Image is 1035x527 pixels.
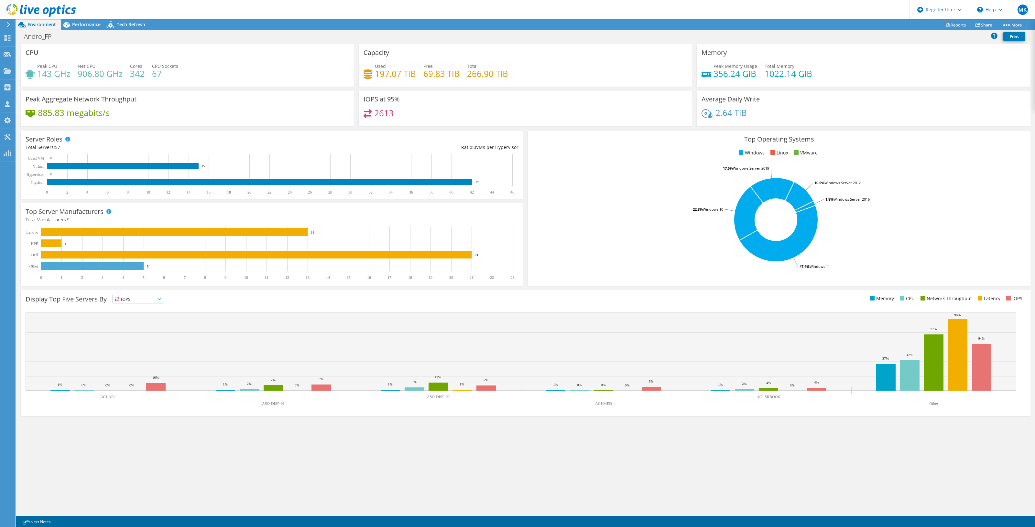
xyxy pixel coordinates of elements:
[26,208,103,215] h3: Top Server Manufacturers
[450,190,453,195] text: 40
[977,7,983,13] svg: \n
[30,180,44,185] text: Physical
[703,207,723,212] tspan: Windows 10
[882,356,889,360] text: 37%
[388,382,393,386] text: 1%
[122,275,124,280] text: 4
[595,401,612,406] text: ACJ-MED
[163,275,165,280] text: 6
[449,275,453,280] text: 20
[26,49,38,56] h3: CPU
[319,377,323,381] text: 9%
[66,190,68,195] text: 2
[929,401,938,406] text: Other
[152,63,178,69] span: CPU Sockets
[26,96,136,103] h3: Peak Aggregate Network Throughput
[21,33,62,40] h1: Andro_FP
[102,275,103,280] text: 3
[223,382,228,386] text: 1%
[533,136,1026,143] h3: Top Operating Systems
[490,275,494,280] text: 22
[227,190,231,195] text: 18
[364,49,389,56] h3: Capacity
[202,164,205,168] text: 15
[742,382,747,385] text: 2%
[467,70,508,77] h4: 266.90 TiB
[26,136,62,143] h3: Server Roles
[60,275,62,280] text: 1
[272,144,518,151] div: Ratio: VMs per Hypervisor
[348,190,352,195] text: 30
[702,96,760,103] h3: Average Daily Write
[262,401,285,406] text: ASO-DISP-01
[26,230,38,235] text: Lenovo
[152,375,159,379] text: 10%
[825,197,833,202] tspan: 1.8%
[423,70,460,77] h4: 69.83 TiB
[50,156,52,160] text: 0
[702,49,727,56] h3: Memory
[26,216,518,223] h4: Total Manufacturers:
[31,241,38,246] text: HPE
[117,21,145,27] span: Tech Refresh
[105,383,110,387] text: 0%
[577,383,582,387] text: 0%
[511,275,515,280] text: 23
[27,172,44,177] text: Hypervisor
[389,190,393,195] text: 34
[31,253,38,257] text: Dell
[369,190,373,195] text: 32
[130,63,142,69] span: Cores
[364,96,400,103] h3: IOPS at 95%
[288,190,292,195] text: 24
[33,164,44,169] text: Virtual
[474,144,476,150] span: 0
[792,149,818,156] li: VMware
[723,166,733,171] tspan: 17.5%
[714,63,757,69] span: Peak Memory Usage
[800,264,810,269] tspan: 47.4%
[430,190,433,195] text: 38
[295,383,300,387] text: 0%
[467,63,478,69] span: Total
[146,190,150,195] text: 10
[693,207,703,212] tspan: 22.8%
[375,63,386,69] span: Used
[37,70,70,77] h4: 143 GHz
[86,190,88,195] text: 4
[130,70,145,77] h4: 342
[810,264,830,269] tspan: Windows 11
[649,379,654,383] text: 5%
[50,173,52,176] text: 0
[78,70,123,77] h4: 906.80 GHz
[737,149,765,156] li: Windows
[940,20,971,30] a: Reports
[37,63,57,69] span: Peak CPU
[82,383,86,387] text: 0%
[127,190,129,195] text: 8
[423,63,433,69] span: Free
[347,275,351,280] text: 15
[429,275,432,280] text: 19
[306,275,310,280] text: 13
[484,378,488,382] text: 7%
[510,190,514,195] text: 46
[28,156,44,161] text: Guest VM
[919,295,972,302] li: Network Throughput
[113,295,164,303] span: IOPS
[265,275,268,280] text: 11
[833,197,870,202] tspan: Windows Server 2016
[17,518,55,526] a: Project Notes
[476,181,479,184] text: 42
[387,275,391,280] text: 17
[367,275,371,280] text: 16
[40,275,42,280] text: 0
[247,382,252,385] text: 2%
[184,275,186,280] text: 7
[553,383,558,386] text: 1%
[427,395,450,399] text: ASO-DISP-02
[107,190,109,195] text: 6
[147,264,149,268] text: 5
[244,275,248,280] text: 10
[207,190,211,195] text: 16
